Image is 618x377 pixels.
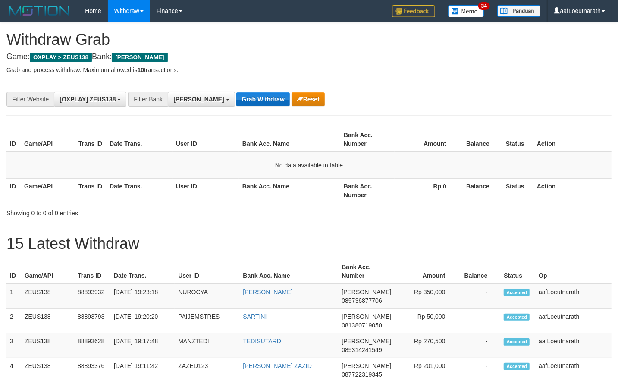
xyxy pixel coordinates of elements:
[395,284,458,309] td: Rp 350,000
[448,5,484,17] img: Button%20Memo.svg
[6,152,612,179] td: No data available in table
[175,259,239,284] th: User ID
[533,178,612,203] th: Action
[239,259,338,284] th: Bank Acc. Name
[175,333,239,358] td: MANZTEDI
[112,53,167,62] span: [PERSON_NAME]
[173,127,239,152] th: User ID
[535,259,612,284] th: Op
[338,259,395,284] th: Bank Acc. Number
[392,5,435,17] img: Feedback.jpg
[6,66,612,74] p: Grab and process withdraw. Maximum allowed is transactions.
[459,178,502,203] th: Balance
[128,92,168,107] div: Filter Bank
[74,284,110,309] td: 88893932
[535,284,612,309] td: aafLoeutnarath
[504,363,530,370] span: Accepted
[106,178,173,203] th: Date Trans.
[54,92,126,107] button: [OXPLAY] ZEUS138
[459,127,502,152] th: Balance
[6,259,21,284] th: ID
[342,322,382,329] span: Copy 081380719050 to clipboard
[340,127,395,152] th: Bank Acc. Number
[478,2,490,10] span: 34
[342,289,391,295] span: [PERSON_NAME]
[175,284,239,309] td: NUROCYA
[110,259,175,284] th: Date Trans.
[6,4,72,17] img: MOTION_logo.png
[342,362,391,369] span: [PERSON_NAME]
[342,346,382,353] span: Copy 085314241549 to clipboard
[342,297,382,304] span: Copy 085736877706 to clipboard
[75,127,106,152] th: Trans ID
[395,259,458,284] th: Amount
[6,205,251,217] div: Showing 0 to 0 of 0 entries
[21,284,74,309] td: ZEUS138
[342,313,391,320] span: [PERSON_NAME]
[458,259,501,284] th: Balance
[168,92,235,107] button: [PERSON_NAME]
[110,309,175,333] td: [DATE] 19:20:20
[340,178,395,203] th: Bank Acc. Number
[504,314,530,321] span: Accepted
[6,333,21,358] td: 3
[292,92,325,106] button: Reset
[173,178,239,203] th: User ID
[243,338,282,345] a: TEDISUTARDI
[502,178,533,203] th: Status
[342,338,391,345] span: [PERSON_NAME]
[395,309,458,333] td: Rp 50,000
[243,362,311,369] a: [PERSON_NAME] ZAZID
[6,284,21,309] td: 1
[6,127,21,152] th: ID
[236,92,289,106] button: Grab Withdraw
[173,96,224,103] span: [PERSON_NAME]
[6,235,612,252] h1: 15 Latest Withdraw
[21,178,75,203] th: Game/API
[74,259,110,284] th: Trans ID
[458,284,501,309] td: -
[21,127,75,152] th: Game/API
[243,313,267,320] a: SARTINI
[106,127,173,152] th: Date Trans.
[395,333,458,358] td: Rp 270,500
[6,92,54,107] div: Filter Website
[60,96,116,103] span: [OXPLAY] ZEUS138
[502,127,533,152] th: Status
[239,127,340,152] th: Bank Acc. Name
[110,284,175,309] td: [DATE] 19:23:18
[110,333,175,358] td: [DATE] 19:17:48
[175,309,239,333] td: PAIJEMSTRES
[243,289,292,295] a: [PERSON_NAME]
[21,309,74,333] td: ZEUS138
[504,338,530,346] span: Accepted
[239,178,340,203] th: Bank Acc. Name
[137,66,144,73] strong: 10
[458,309,501,333] td: -
[30,53,92,62] span: OXPLAY > ZEUS138
[6,53,612,61] h4: Game: Bank:
[535,309,612,333] td: aafLoeutnarath
[6,178,21,203] th: ID
[533,127,612,152] th: Action
[500,259,535,284] th: Status
[395,127,459,152] th: Amount
[21,259,74,284] th: Game/API
[497,5,540,17] img: panduan.png
[74,333,110,358] td: 88893628
[6,31,612,48] h1: Withdraw Grab
[75,178,106,203] th: Trans ID
[6,309,21,333] td: 2
[395,178,459,203] th: Rp 0
[504,289,530,296] span: Accepted
[458,333,501,358] td: -
[21,333,74,358] td: ZEUS138
[74,309,110,333] td: 88893793
[535,333,612,358] td: aafLoeutnarath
